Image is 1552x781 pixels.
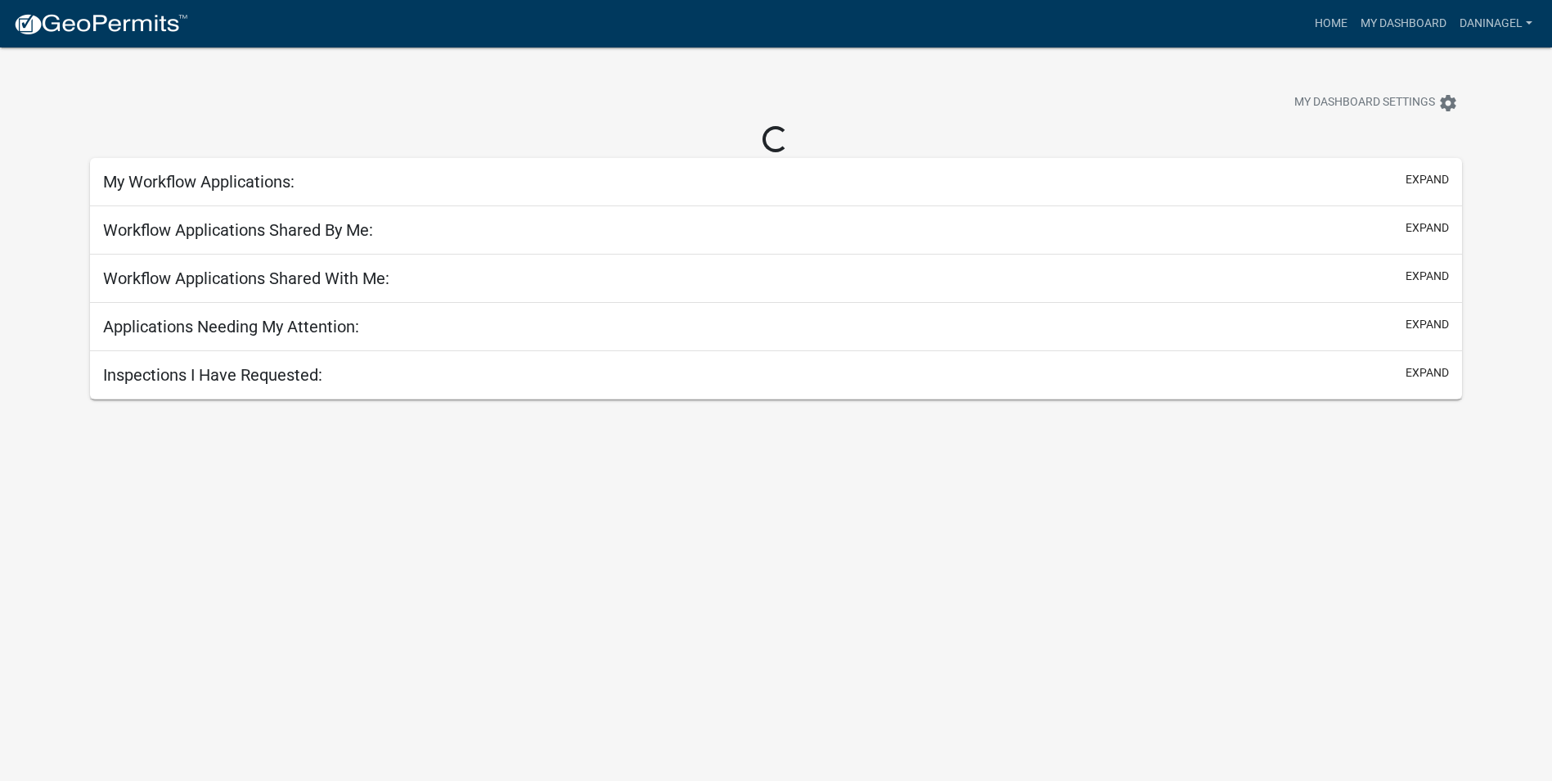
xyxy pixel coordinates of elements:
a: daninagel [1453,8,1539,39]
button: My Dashboard Settingssettings [1281,87,1471,119]
button: expand [1406,316,1449,333]
button: expand [1406,268,1449,285]
span: My Dashboard Settings [1294,93,1435,113]
a: My Dashboard [1354,8,1453,39]
button: expand [1406,171,1449,188]
h5: Inspections I Have Requested: [103,365,322,385]
h5: Workflow Applications Shared With Me: [103,269,389,288]
h5: Applications Needing My Attention: [103,317,359,336]
h5: My Workflow Applications: [103,172,295,192]
button: expand [1406,219,1449,237]
a: Home [1308,8,1354,39]
button: expand [1406,364,1449,381]
h5: Workflow Applications Shared By Me: [103,220,373,240]
i: settings [1438,93,1458,113]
